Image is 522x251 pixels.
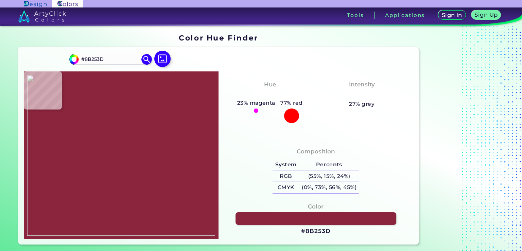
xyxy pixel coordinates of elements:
[299,182,359,193] h5: (0%, 73%, 56%, 45%)
[234,99,278,107] h5: 23% magenta
[141,54,152,64] img: icon search
[273,159,299,170] h5: System
[299,170,359,182] h5: (55%, 15%, 24%)
[154,51,171,67] img: icon picture
[347,13,364,18] h3: Tools
[264,80,276,89] h4: Hue
[476,12,497,17] h5: Sign Up
[346,90,378,99] h3: Medium
[349,100,375,108] h5: 27% grey
[18,10,66,22] img: logo_artyclick_colors_white.svg
[273,182,299,193] h5: CMYK
[273,170,299,182] h5: RGB
[473,11,500,19] a: Sign Up
[24,1,47,7] img: ArtyClick Design logo
[439,11,465,19] a: Sign In
[297,147,335,156] h4: Composition
[299,159,359,170] h5: Percents
[349,80,375,89] h4: Intensity
[27,75,215,235] img: 6c94d074-e79c-4a06-9867-b1e33aa9bde6
[301,227,330,235] h3: #8B253D
[278,99,306,107] h5: 77% red
[308,202,324,212] h4: Color
[179,33,258,43] h1: Color Hue Finder
[443,13,461,18] h5: Sign In
[385,13,425,18] h3: Applications
[79,55,142,64] input: type color..
[248,90,292,99] h3: Pinkish Red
